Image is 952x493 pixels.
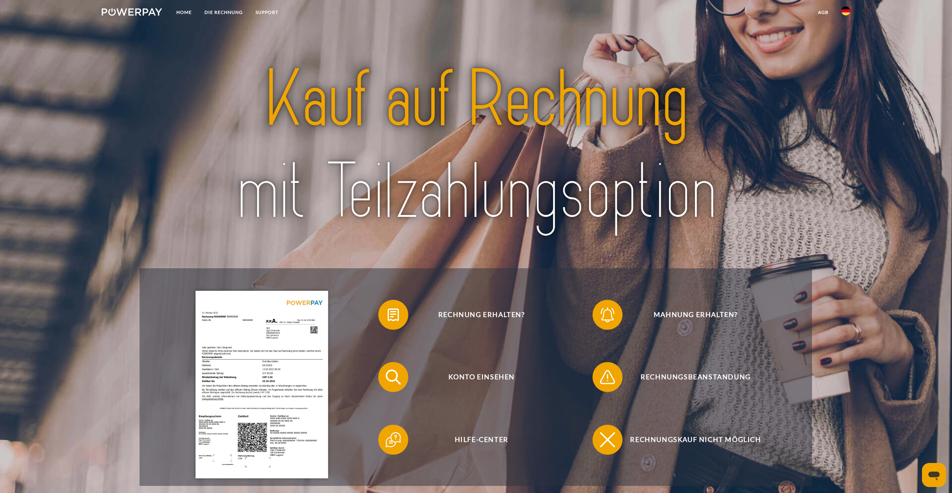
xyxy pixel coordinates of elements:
[598,305,617,324] img: qb_bell.svg
[604,362,788,392] span: Rechnungsbeanstandung
[922,463,946,487] iframe: Schaltfläche zum Öffnen des Messaging-Fensters
[598,430,617,449] img: qb_close.svg
[390,425,573,455] span: Hilfe-Center
[593,425,788,455] button: Rechnungskauf nicht möglich
[390,362,573,392] span: Konto einsehen
[841,6,850,15] img: de
[812,6,835,19] a: agb
[378,425,573,455] button: Hilfe-Center
[196,291,328,478] img: single_invoice_powerpay_de.jpg
[102,8,162,16] img: logo-powerpay-white.svg
[593,362,788,392] button: Rechnungsbeanstandung
[384,368,403,386] img: qb_search.svg
[378,362,573,392] button: Konto einsehen
[593,300,788,330] button: Mahnung erhalten?
[198,6,249,19] a: DIE RECHNUNG
[390,300,573,330] span: Rechnung erhalten?
[384,305,403,324] img: qb_bill.svg
[179,49,773,243] img: title-powerpay_de.svg
[170,6,198,19] a: Home
[378,300,573,330] button: Rechnung erhalten?
[249,6,285,19] a: SUPPORT
[384,430,403,449] img: qb_help.svg
[604,300,788,330] span: Mahnung erhalten?
[604,425,788,455] span: Rechnungskauf nicht möglich
[598,368,617,386] img: qb_warning.svg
